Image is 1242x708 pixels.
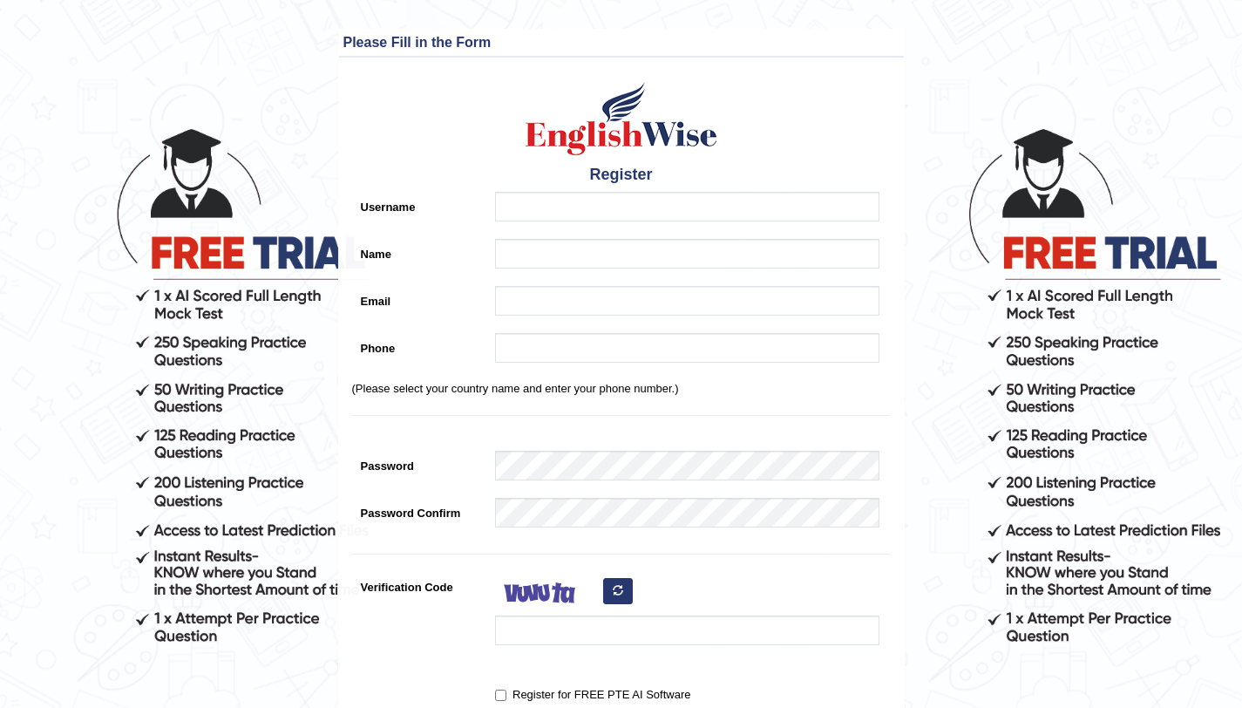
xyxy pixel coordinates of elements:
[352,380,891,397] p: (Please select your country name and enter your phone number.)
[495,686,690,704] label: Register for FREE PTE AI Software
[343,35,899,51] h3: Please Fill in the Form
[352,286,487,310] label: Email
[352,333,487,357] label: Phone
[352,192,487,215] label: Username
[495,690,506,701] input: Register for FREE PTE AI Software
[352,572,487,596] label: Verification Code
[352,451,487,474] label: Password
[522,79,721,158] img: Logo of English Wise create a new account for intelligent practice with AI
[352,498,487,521] label: Password Confirm
[352,167,891,184] h4: Register
[352,239,487,262] label: Name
